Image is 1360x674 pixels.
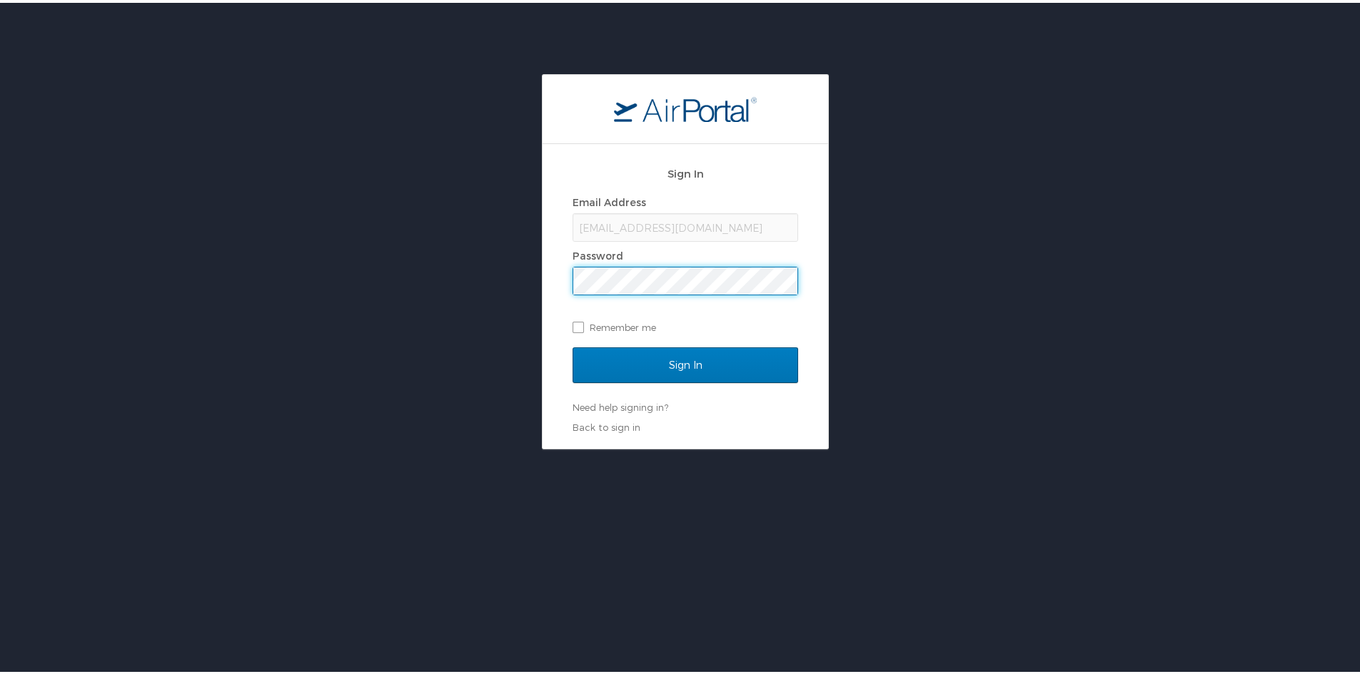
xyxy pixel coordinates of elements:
label: Remember me [573,314,798,335]
label: Password [573,247,623,259]
img: logo [614,93,757,119]
a: Back to sign in [573,419,640,430]
a: Need help signing in? [573,399,668,410]
h2: Sign In [573,163,798,179]
label: Email Address [573,193,646,205]
input: Sign In [573,344,798,380]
